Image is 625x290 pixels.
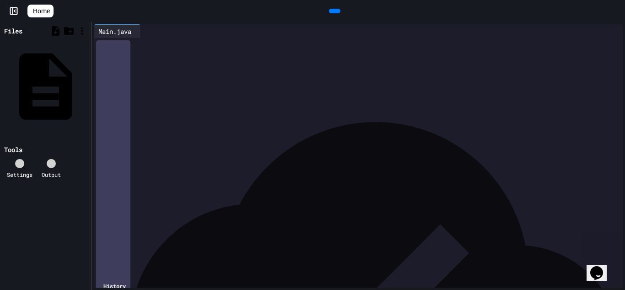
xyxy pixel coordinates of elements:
div: Main.java [94,24,141,38]
a: Home [27,5,54,17]
span: Home [33,6,50,16]
div: Tools [4,145,22,154]
div: Main.java [94,27,136,36]
div: Files [4,26,22,36]
div: Settings [7,170,32,179]
div: Output [42,170,61,179]
iframe: chat widget [587,253,616,281]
